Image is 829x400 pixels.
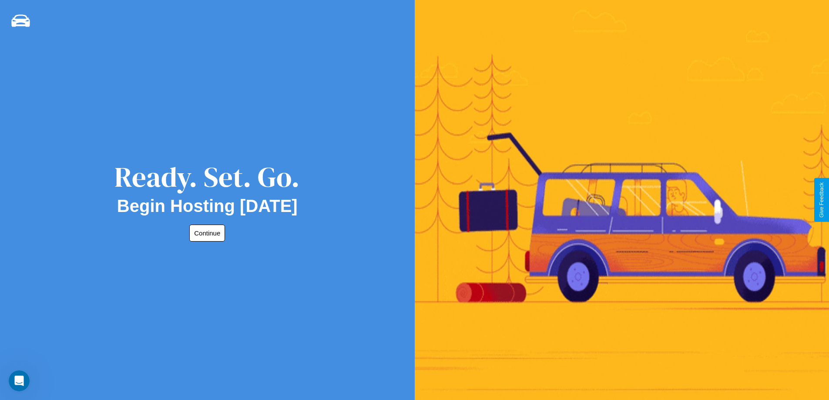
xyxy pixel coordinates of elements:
iframe: Intercom live chat [9,370,30,391]
button: Continue [189,225,225,242]
div: Give Feedback [819,182,825,218]
div: Ready. Set. Go. [114,158,300,196]
h2: Begin Hosting [DATE] [117,196,298,216]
